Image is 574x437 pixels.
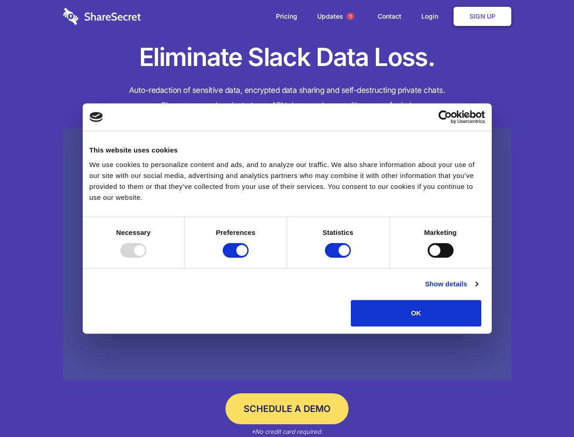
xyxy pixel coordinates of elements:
a: Login [412,2,452,30]
img: logo-wordmark-white-trans-d4663122ce5f474addd5e946df7df03e33cb6a1c49d2221995e7729f52c070b2.svg [63,8,141,25]
img: logo [90,112,103,122]
a: Sign Up [454,7,511,26]
a: Show details [425,279,478,290]
h1: Eliminate Slack Data Loss. [63,41,511,74]
div: This website uses cookies [90,145,485,156]
a: Pricing [267,2,306,30]
strong: Statistics [323,229,354,236]
strong: Marketing [424,229,457,236]
a: Schedule a Demo [225,393,349,424]
strong: Necessary [116,229,151,236]
em: *No credit card required. [251,428,323,435]
div: We use cookies to personalize content and ads, and to analyze our traffic. We also share informat... [90,159,485,203]
h4: Auto-redaction of sensitive data, encrypted data sharing and self-destructing private chats. Shar... [63,83,511,113]
a: Usercentrics Cookiebot - opens in a new window [405,110,485,124]
a: Contact [369,2,410,30]
a: Wistia video thumbnail [63,128,511,381]
span: 1 [347,13,354,20]
strong: Preferences [216,229,255,236]
button: OK [351,300,481,326]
